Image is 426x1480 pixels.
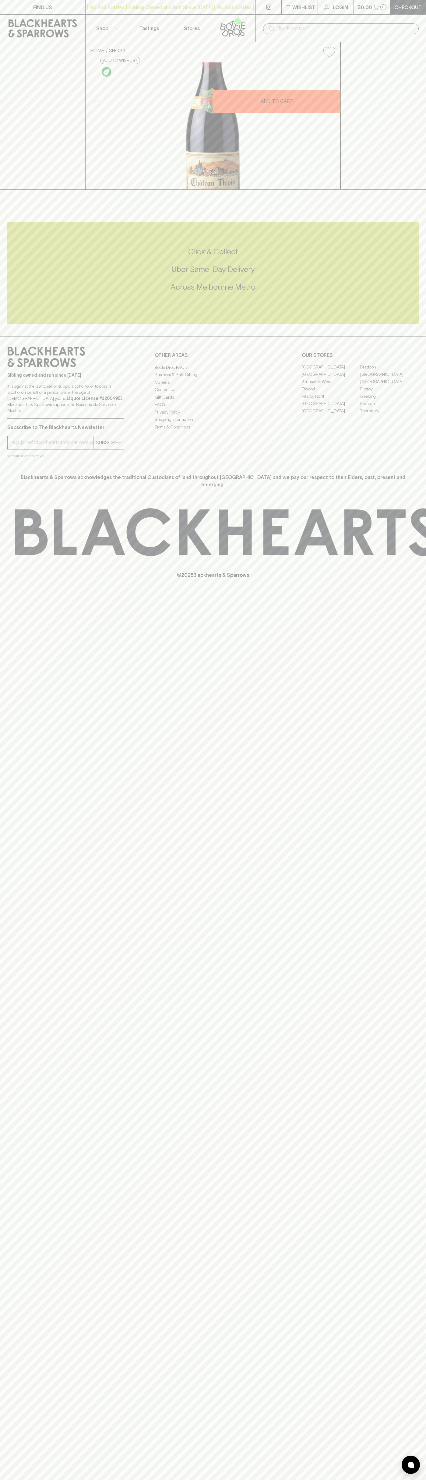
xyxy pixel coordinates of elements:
input: e.g. jane@blackheartsandsparrows.com.au [12,438,93,447]
p: Login [333,4,348,11]
a: Terms & Conditions [155,423,272,431]
p: Subscribe to The Blackhearts Newsletter [7,424,124,431]
img: Organic [102,67,111,77]
a: Business & Bulk Gifting [155,371,272,379]
h5: Click & Collect [7,247,419,257]
a: Organic [100,65,113,78]
p: Stores [184,25,200,32]
a: [GEOGRAPHIC_DATA] [302,371,360,378]
a: Contact Us [155,386,272,393]
p: 0 [382,5,385,9]
h5: Uber Same-Day Delivery [7,264,419,274]
h5: Across Melbourne Metro [7,282,419,292]
a: Privacy Policy [155,408,272,416]
a: Fitzroy [360,386,419,393]
a: Braddon [360,364,419,371]
a: Elwood [302,386,360,393]
button: Add to wishlist [100,57,140,64]
a: Thornbury [360,407,419,415]
button: SUBSCRIBE [93,436,124,449]
a: [GEOGRAPHIC_DATA] [302,400,360,407]
p: It is against the law to sell or supply alcohol to, or to obtain alcohol on behalf of a person un... [7,383,124,414]
p: FIND US [33,4,52,11]
img: 40746.png [86,62,340,189]
p: ADD TO CART [261,97,293,105]
a: Brunswick West [302,378,360,386]
p: Blackhearts & Sparrows acknowledges the traditional Custodians of land throughout [GEOGRAPHIC_DAT... [12,474,414,488]
a: Geelong [360,393,419,400]
a: Careers [155,379,272,386]
p: OTHER AREAS [155,351,272,359]
p: OUR STORES [302,351,419,359]
img: bubble-icon [408,1462,414,1468]
a: HOME [90,48,104,53]
a: Shipping Information [155,416,272,423]
input: Try "Pinot noir" [278,24,414,33]
a: SHOP [109,48,122,53]
a: Bottle Drop FAQ's [155,364,272,371]
p: $0.00 [357,4,372,11]
button: Shop [86,15,128,42]
a: [GEOGRAPHIC_DATA] [302,407,360,415]
div: Call to action block [7,222,419,324]
p: Tastings [139,25,159,32]
a: Fitzroy North [302,393,360,400]
button: Add to wishlist [321,44,338,60]
p: Wishlist [292,4,315,11]
a: [GEOGRAPHIC_DATA] [360,378,419,386]
button: ADD TO CART [213,90,340,113]
a: Stores [171,15,213,42]
p: Checkout [394,4,422,11]
a: Gift Cards [155,393,272,401]
p: We will never spam you [7,453,124,459]
a: [GEOGRAPHIC_DATA] [302,364,360,371]
a: FAQ's [155,401,272,408]
p: Shop [96,25,108,32]
strong: Liquor License #32064953 [67,396,123,401]
a: Tastings [128,15,171,42]
p: SUBSCRIBE [96,439,121,446]
a: Prahran [360,400,419,407]
a: [GEOGRAPHIC_DATA] [360,371,419,378]
p: Sibling owned and run since [DATE] [7,372,124,378]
